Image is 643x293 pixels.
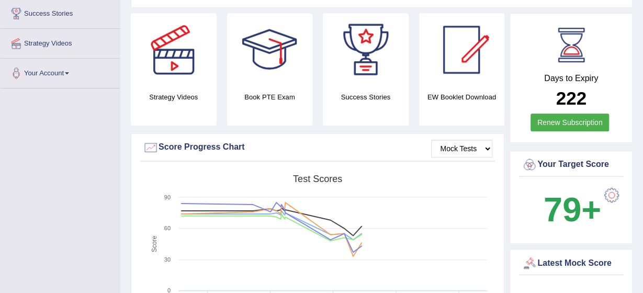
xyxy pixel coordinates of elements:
[227,92,313,103] h4: Book PTE Exam
[522,157,621,173] div: Your Target Score
[164,194,171,200] text: 90
[419,92,505,103] h4: EW Booklet Download
[151,235,158,252] tspan: Score
[544,190,601,229] b: 79+
[164,225,171,231] text: 60
[143,140,492,155] div: Score Progress Chart
[323,92,409,103] h4: Success Stories
[1,59,120,85] a: Your Account
[556,88,586,108] b: 222
[522,74,621,83] h4: Days to Expiry
[522,255,621,271] div: Latest Mock Score
[131,92,217,103] h4: Strategy Videos
[293,174,342,184] tspan: Test scores
[531,114,610,131] a: Renew Subscription
[164,256,171,263] text: 30
[1,29,120,55] a: Strategy Videos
